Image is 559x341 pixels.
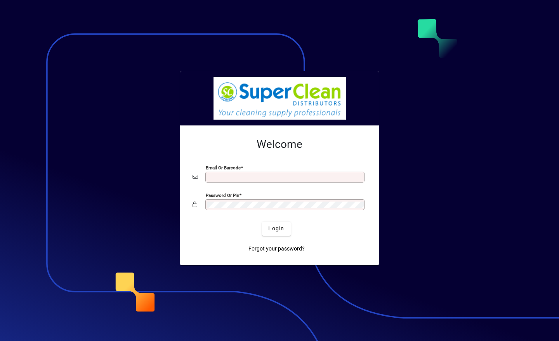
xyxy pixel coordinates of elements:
span: Forgot your password? [248,245,305,253]
h2: Welcome [193,138,366,151]
a: Forgot your password? [245,242,308,256]
span: Login [268,224,284,233]
mat-label: Password or Pin [206,192,239,198]
button: Login [262,222,290,236]
mat-label: Email or Barcode [206,165,241,170]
